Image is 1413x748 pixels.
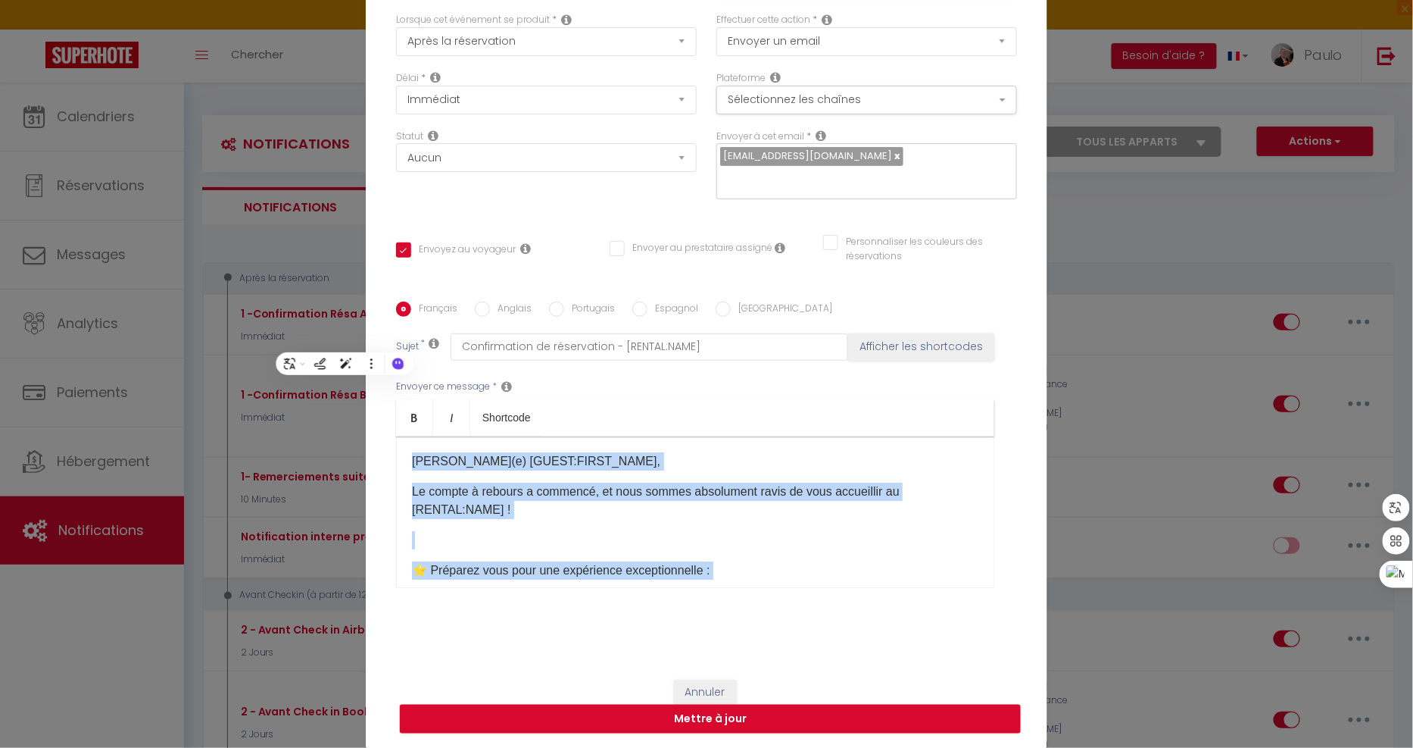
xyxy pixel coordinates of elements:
label: Plateforme [716,71,766,86]
i: Action Channel [770,71,781,83]
label: Anglais [490,302,532,318]
button: Sélectionnez les chaînes [716,86,1017,114]
i: Booking status [428,130,438,142]
a: Shortcode [470,399,543,436]
button: Annuler [674,680,737,706]
i: Action Time [430,71,441,83]
i: Envoyer au prestataire si il est assigné [775,242,785,254]
div: ​ [396,437,994,588]
button: Afficher les shortcodes [848,333,994,361]
label: [GEOGRAPHIC_DATA] [731,302,832,318]
label: Envoyer ce message [396,380,490,394]
p: ⭐ Préparez vous pour une expérience exceptionnelle : [412,562,978,580]
i: Message [501,380,512,393]
a: Italic [433,399,470,436]
i: Envoyer au voyageur [520,243,531,255]
label: Sujet [396,340,419,355]
i: Action Type [822,14,832,26]
label: Statut [396,130,423,144]
label: Espagnol [647,302,698,318]
i: Recipient [816,130,826,142]
p: [PERSON_NAME](e) [GUEST:FIRST_NAME], [412,452,978,471]
button: Mettre à jour [400,705,1021,734]
label: Délai [396,71,419,86]
a: Bold [396,399,433,436]
label: Envoyer à cet email [716,130,804,144]
i: Subject [429,337,439,349]
label: Français [411,302,457,318]
label: Portugais [564,302,615,318]
span: [EMAIL_ADDRESS][DOMAIN_NAME] [723,149,892,163]
i: Event Occur [561,14,572,26]
label: Effectuer cette action [716,13,810,27]
label: Lorsque cet événement se produit [396,13,550,27]
p: Le compte à rebours a commencé, et nous sommes absolument ravis de vous accueillir au [RENTAL:NAM... [412,483,978,519]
